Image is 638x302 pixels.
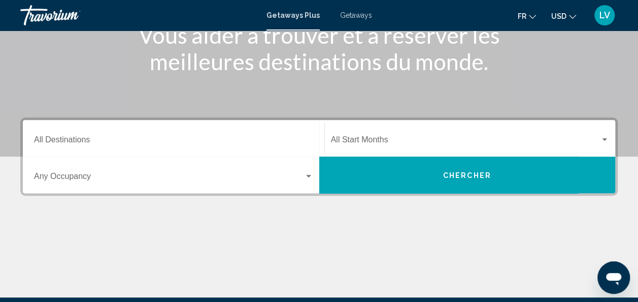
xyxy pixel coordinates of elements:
a: Getaways Plus [266,11,320,19]
iframe: Bouton de lancement de la fenêtre de messagerie [597,261,630,294]
button: Change language [518,9,536,23]
button: Chercher [319,157,616,193]
button: Change currency [551,9,576,23]
span: fr [518,12,526,20]
span: LV [599,10,610,20]
a: Getaways [340,11,372,19]
span: USD [551,12,566,20]
a: Travorium [20,5,256,25]
span: Chercher [443,171,491,179]
h1: Vous aider à trouver et à réserver les meilleures destinations du monde. [129,22,510,75]
button: User Menu [591,5,618,26]
div: Search widget [23,120,615,193]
